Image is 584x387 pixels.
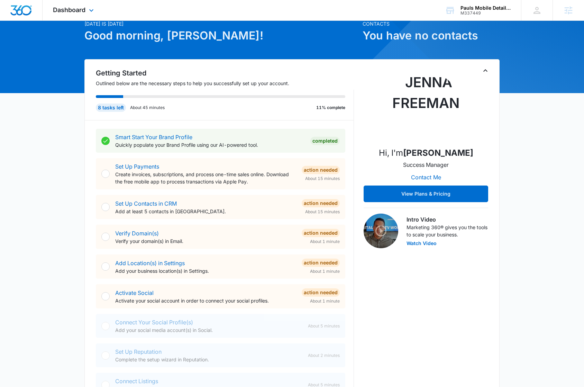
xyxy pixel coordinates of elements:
span: About 2 minutes [308,352,340,359]
div: Action Needed [302,259,340,267]
h3: Intro Video [407,215,488,224]
span: About 15 minutes [305,175,340,182]
div: Action Needed [302,229,340,237]
p: Outlined below are the necessary steps to help you successfully set up your account. [96,80,354,87]
h1: Good morning, [PERSON_NAME]! [84,27,358,44]
div: Action Needed [302,199,340,207]
p: Success Manager [403,161,449,169]
img: Intro Video [364,214,398,248]
p: 11% complete [316,105,345,111]
p: Complete the setup wizard in Reputation. [115,356,302,363]
span: About 1 minute [310,268,340,274]
a: Set Up Payments [115,163,159,170]
button: View Plans & Pricing [364,186,488,202]
a: Verify Domain(s) [115,230,159,237]
div: Action Needed [302,288,340,297]
button: Toggle Collapse [481,66,490,75]
h2: Getting Started [96,68,354,78]
p: Verify your domain(s) in Email. [115,237,296,245]
p: Hi, I'm [379,147,473,159]
div: Completed [310,137,340,145]
p: Contacts [363,20,500,27]
p: Add your social media account(s) in Social. [115,326,302,334]
p: [DATE] is [DATE] [84,20,358,27]
div: account name [460,5,511,11]
button: Contact Me [404,169,448,186]
p: Add at least 5 contacts in [GEOGRAPHIC_DATA]. [115,208,296,215]
span: About 15 minutes [305,209,340,215]
div: account id [460,11,511,16]
div: Action Needed [302,166,340,174]
img: Jenna Freeman [391,72,460,141]
p: Create invoices, subscriptions, and process one-time sales online. Download the free mobile app t... [115,171,296,185]
strong: [PERSON_NAME] [403,148,473,158]
p: Activate your social account in order to connect your social profiles. [115,297,296,304]
a: Activate Social [115,289,154,296]
div: 8 tasks left [96,103,126,112]
p: About 45 minutes [130,105,165,111]
button: Watch Video [407,241,437,246]
p: Add your business location(s) in Settings. [115,267,296,274]
p: Quickly populate your Brand Profile using our AI-powered tool. [115,141,305,148]
a: Add Location(s) in Settings [115,260,185,267]
span: Dashboard [53,6,85,13]
span: About 1 minute [310,298,340,304]
span: About 5 minutes [308,323,340,329]
span: About 1 minute [310,238,340,245]
h1: You have no contacts [363,27,500,44]
p: Marketing 360® gives you the tools to scale your business. [407,224,488,238]
a: Set Up Contacts in CRM [115,200,177,207]
a: Smart Start Your Brand Profile [115,134,192,141]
